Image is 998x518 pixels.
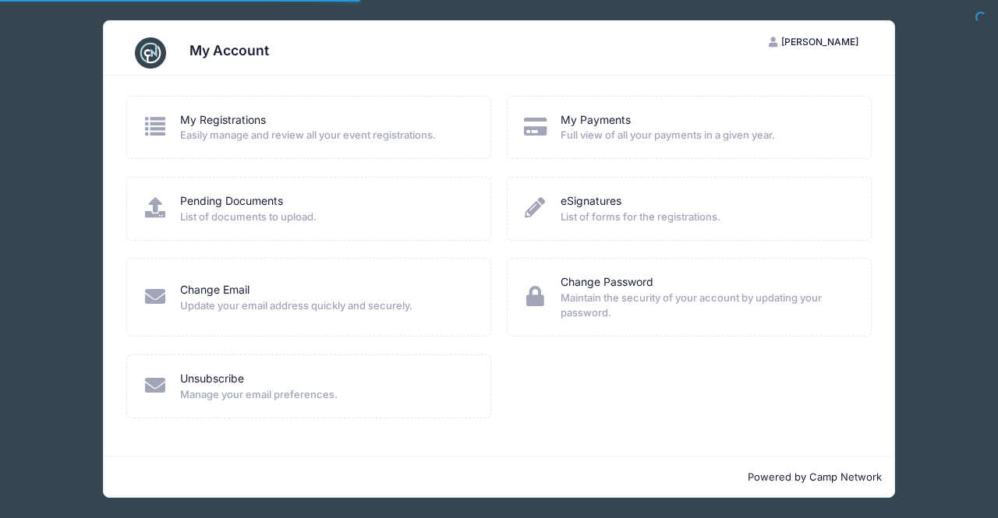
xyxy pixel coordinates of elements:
[561,291,851,321] span: Maintain the security of your account by updating your password.
[116,470,882,485] p: Powered by Camp Network
[561,274,653,291] a: Change Password
[180,210,470,225] span: List of documents to upload.
[180,193,283,210] a: Pending Documents
[755,29,872,55] button: [PERSON_NAME]
[781,36,858,48] span: [PERSON_NAME]
[180,371,244,387] a: Unsubscribe
[180,112,266,129] a: My Registrations
[180,298,470,314] span: Update your email address quickly and securely.
[189,42,269,58] h3: My Account
[561,210,851,225] span: List of forms for the registrations.
[135,37,166,69] img: CampNetwork
[180,387,470,403] span: Manage your email preferences.
[561,193,621,210] a: eSignatures
[561,128,851,143] span: Full view of all your payments in a given year.
[180,282,249,298] a: Change Email
[180,128,470,143] span: Easily manage and review all your event registrations.
[561,112,631,129] a: My Payments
